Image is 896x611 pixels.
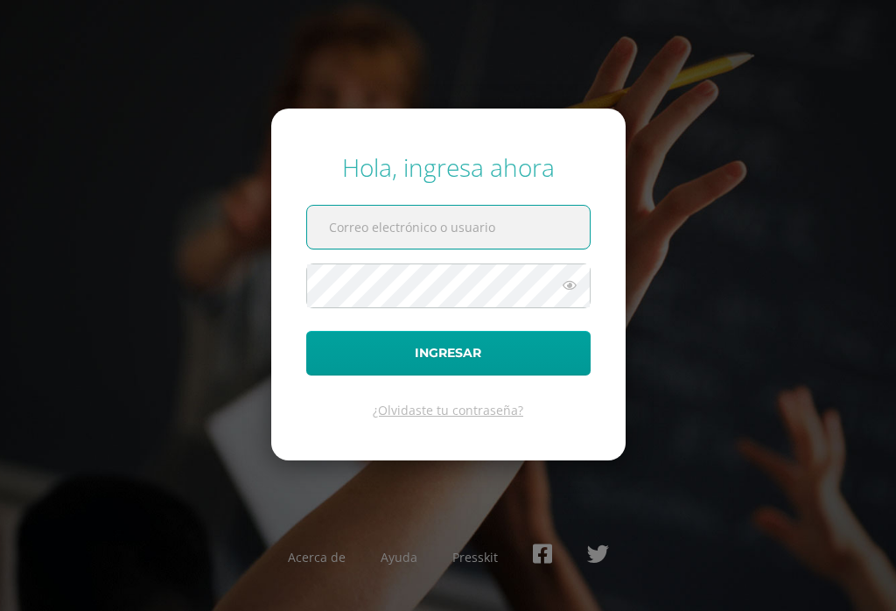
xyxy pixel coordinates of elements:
[288,549,346,565] a: Acerca de
[452,549,498,565] a: Presskit
[373,402,523,418] a: ¿Olvidaste tu contraseña?
[381,549,417,565] a: Ayuda
[307,206,590,249] input: Correo electrónico o usuario
[306,331,591,376] button: Ingresar
[306,151,591,184] div: Hola, ingresa ahora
